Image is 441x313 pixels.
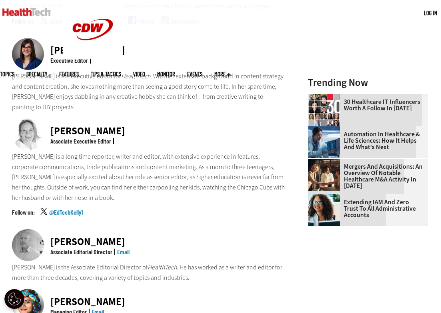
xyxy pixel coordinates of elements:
a: 30 Healthcare IT Influencers Worth a Follow in [DATE] [308,99,423,112]
a: Video [133,71,145,77]
a: Events [187,71,202,77]
img: business leaders shake hands in conference room [308,159,340,191]
img: Administrative assistant [308,194,340,226]
p: [PERSON_NAME] is the Associate Editorial Director of . He has worked as a writer and editor for m... [12,262,287,283]
a: Features [59,71,79,77]
em: HealthTech [148,263,177,271]
span: Specialty [26,71,47,77]
div: [PERSON_NAME] [50,237,130,247]
div: [PERSON_NAME] [50,297,125,307]
div: [PERSON_NAME] [50,126,125,136]
span: More [214,71,231,77]
a: medical researchers looks at images on a monitor in a lab [308,126,344,133]
a: business leaders shake hands in conference room [308,159,344,165]
img: medical researchers looks at images on a monitor in a lab [308,126,340,158]
img: Home [2,8,51,16]
a: Tips & Tactics [91,71,121,77]
a: Email [117,248,130,255]
a: Log in [424,9,437,16]
a: Mergers and Acquisitions: An Overview of Notable Healthcare M&A Activity in [DATE] [308,163,423,189]
h3: Trending Now [308,78,428,88]
button: Open Preferences [4,289,24,309]
a: Administrative assistant [308,194,344,201]
div: Associate Executive Editor [50,138,111,144]
a: Extending IAM and Zero Trust to All Administrative Accounts [308,199,423,218]
p: [PERSON_NAME] is the executive editor for . With her extensive background in content strategy and... [12,71,287,112]
a: MonITor [157,71,175,77]
a: collage of influencers [308,94,344,100]
div: Associate Editorial Director [50,249,112,255]
img: collage of influencers [308,94,340,126]
p: [PERSON_NAME] is a long time reporter, writer and editor, with extensive experience in features, ... [12,152,287,203]
a: Automation in Healthcare & Life Sciences: How It Helps and What's Next [308,131,423,150]
img: Matt McLaughlin [12,229,44,261]
div: User menu [424,9,437,17]
div: Cookie Settings [4,289,24,309]
a: CDW [63,53,123,61]
img: Kelly Konrad [12,118,44,150]
a: @EdTechKelly1 [49,209,83,229]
